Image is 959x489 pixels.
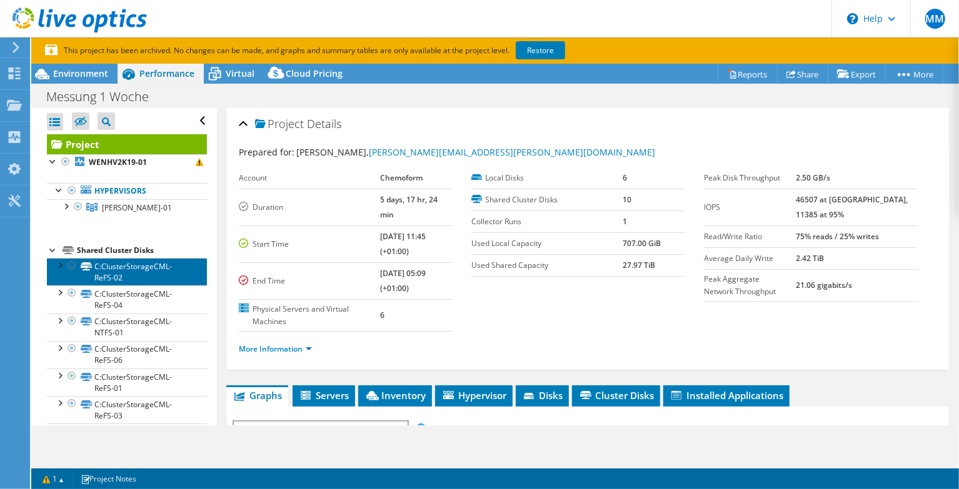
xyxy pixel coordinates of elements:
[847,13,858,24] svg: \n
[307,116,341,131] span: Details
[72,471,145,487] a: Project Notes
[623,194,631,205] b: 10
[47,368,207,396] a: C:ClusterStorageCML-ReFS-01
[380,172,423,183] b: Chemoform
[47,134,207,154] a: Project
[364,389,426,402] span: Inventory
[380,310,384,320] b: 6
[471,194,623,206] label: Shared Cluster Disks
[226,67,254,79] span: Virtual
[623,172,627,183] b: 6
[516,41,565,59] a: Restore
[471,172,623,184] label: Local Disks
[255,118,304,131] span: Project
[828,64,886,84] a: Export
[89,157,147,167] b: WENHV2K19-01
[796,172,831,183] b: 2.50 GB/s
[777,64,828,84] a: Share
[623,260,655,270] b: 27.97 TiB
[380,231,426,257] b: [DATE] 11:45 (+01:00)
[471,237,623,250] label: Used Local Capacity
[47,341,207,368] a: C:ClusterStorageCML-ReFS-06
[47,258,207,285] a: C:ClusterStorageCML-ReFS-02
[239,172,380,184] label: Account
[47,285,207,313] a: C:ClusterStorageCML-ReFS-04
[239,303,380,328] label: Physical Servers and Virtual Machines
[704,172,796,184] label: Peak Disk Throughput
[296,146,655,158] span: [PERSON_NAME],
[45,44,658,57] p: This project has been archived. No changes can be made, and graphs and summary tables are only av...
[34,471,73,487] a: 1
[623,216,627,227] b: 1
[239,343,312,354] a: More Information
[522,389,563,402] span: Disks
[47,154,207,170] a: WENHV2K19-01
[380,268,426,294] b: [DATE] 05:09 (+01:00)
[885,64,943,84] a: More
[53,67,108,79] span: Environment
[623,238,661,249] b: 707.00 GiB
[471,259,623,272] label: Used Shared Capacity
[670,389,783,402] span: Installed Applications
[578,389,654,402] span: Cluster Disks
[369,146,655,158] a: [PERSON_NAME][EMAIL_ADDRESS][PERSON_NAME][DOMAIN_NAME]
[233,389,282,402] span: Graphs
[796,253,825,264] b: 2.42 TiB
[796,231,880,242] b: 75% reads / 25% writes
[796,280,853,290] b: 21.06 gigabits/s
[41,90,168,104] h1: Messung 1 Woche
[77,243,207,258] div: Shared Cluster Disks
[286,67,343,79] span: Cloud Pricing
[704,201,796,214] label: IOPS
[299,389,349,402] span: Servers
[47,183,207,199] a: Hypervisors
[441,389,506,402] span: Hypervisor
[47,423,207,451] a: 6000D310058FC800000000000000000B-331e9fe2-
[47,199,207,215] a: WENHVCLU-01
[239,146,294,158] label: Prepared for:
[925,9,945,29] span: MM
[239,201,380,214] label: Duration
[471,215,623,228] label: Collector Runs
[47,396,207,423] a: C:ClusterStorageCML-ReFS-03
[102,202,172,213] span: [PERSON_NAME]-01
[239,275,380,287] label: End Time
[704,273,796,298] label: Peak Aggregate Network Throughput
[796,194,908,220] b: 46507 at [GEOGRAPHIC_DATA], 11385 at 95%
[718,64,778,84] a: Reports
[239,238,380,250] label: Start Time
[704,252,796,265] label: Average Daily Write
[139,67,194,79] span: Performance
[704,230,796,243] label: Read/Write Ratio
[47,314,207,341] a: C:ClusterStorageCML-NTFS-01
[240,422,401,437] span: Workload Concentration Bubble
[380,194,438,220] b: 5 days, 17 hr, 24 min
